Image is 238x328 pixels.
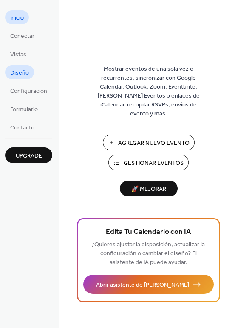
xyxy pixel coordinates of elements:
[120,181,178,196] button: 🚀 Mejorar
[118,139,190,148] span: Agregar Nuevo Evento
[5,83,52,98] a: Configuración
[106,226,191,238] span: Edita Tu Calendario con IA
[10,105,38,114] span: Formulario
[5,102,43,116] a: Formulario
[103,135,195,150] button: Agregar Nuevo Evento
[108,155,189,170] button: Gestionar Eventos
[5,47,31,61] a: Vistas
[10,50,26,59] span: Vistas
[5,147,52,163] button: Upgrade
[10,32,34,41] span: Conectar
[5,10,29,24] a: Inicio
[83,275,214,294] button: Abrir asistente de [PERSON_NAME]
[10,124,34,132] span: Contacto
[96,281,189,290] span: Abrir asistente de [PERSON_NAME]
[91,65,206,118] span: Mostrar eventos de una sola vez o recurrentes, sincronizar con Google Calendar, Outlook, Zoom, Ev...
[10,87,47,96] span: Configuración
[10,69,29,78] span: Diseño
[5,65,34,79] a: Diseño
[92,239,205,268] span: ¿Quieres ajustar la disposición, actualizar la configuración o cambiar el diseño? El asistente de...
[125,184,173,195] span: 🚀 Mejorar
[5,120,40,134] a: Contacto
[16,152,42,161] span: Upgrade
[10,14,24,23] span: Inicio
[124,159,184,168] span: Gestionar Eventos
[5,29,40,43] a: Conectar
